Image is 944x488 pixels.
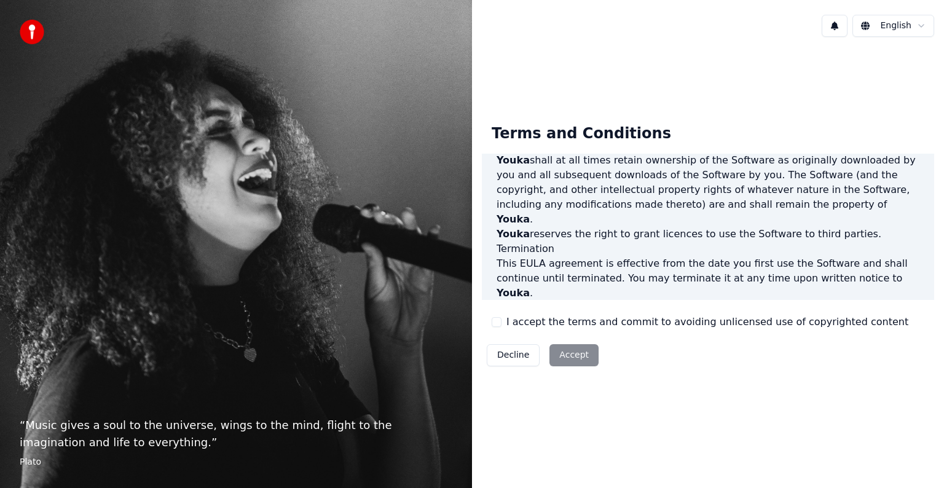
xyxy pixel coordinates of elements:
footer: Plato [20,456,452,468]
h3: Termination [497,242,919,256]
p: “ Music gives a soul to the universe, wings to the mind, flight to the imagination and life to ev... [20,417,452,451]
p: This EULA agreement is effective from the date you first use the Software and shall continue unti... [497,256,919,301]
span: Youka [497,213,530,225]
label: I accept the terms and commit to avoiding unlicensed use of copyrighted content [506,315,908,329]
span: Youka [497,154,530,166]
p: shall at all times retain ownership of the Software as originally downloaded by you and all subse... [497,153,919,227]
span: Youka [497,228,530,240]
span: Youka [497,287,530,299]
p: reserves the right to grant licences to use the Software to third parties. [497,227,919,242]
button: Decline [487,344,540,366]
div: Terms and Conditions [482,114,681,154]
img: youka [20,20,44,44]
